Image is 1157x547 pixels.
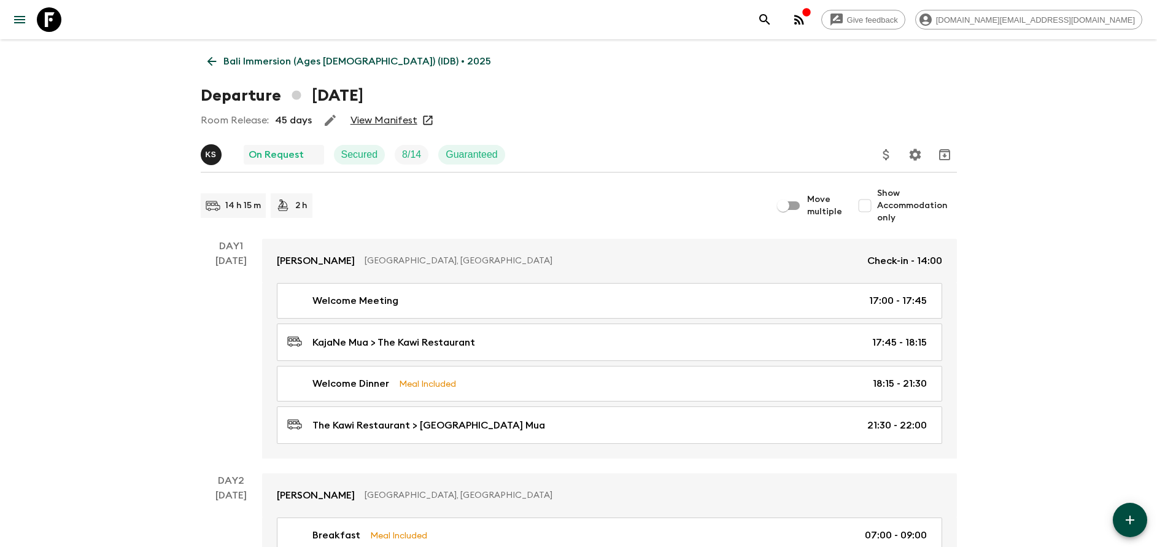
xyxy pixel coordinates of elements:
div: Secured [334,145,385,165]
p: [PERSON_NAME] [277,254,355,268]
p: Meal Included [399,377,456,390]
p: On Request [249,147,304,162]
p: Secured [341,147,378,162]
a: Welcome Meeting17:00 - 17:45 [277,283,942,319]
p: Welcome Meeting [312,293,398,308]
p: 17:00 - 17:45 [869,293,927,308]
p: 18:15 - 21:30 [873,376,927,391]
p: 21:30 - 22:00 [867,418,927,433]
p: Bali Immersion (Ages [DEMOGRAPHIC_DATA]) (IDB) • 2025 [223,54,491,69]
p: 07:00 - 09:00 [865,528,927,543]
a: [PERSON_NAME][GEOGRAPHIC_DATA], [GEOGRAPHIC_DATA]Check-in - 14:00 [262,239,957,283]
p: K S [206,150,217,160]
p: [PERSON_NAME] [277,488,355,503]
p: 14 h 15 m [225,200,261,212]
p: [GEOGRAPHIC_DATA], [GEOGRAPHIC_DATA] [365,255,857,267]
span: [DOMAIN_NAME][EMAIL_ADDRESS][DOMAIN_NAME] [929,15,1142,25]
button: Settings [903,142,927,167]
p: 8 / 14 [402,147,421,162]
div: [DOMAIN_NAME][EMAIL_ADDRESS][DOMAIN_NAME] [915,10,1142,29]
p: Breakfast [312,528,360,543]
p: [GEOGRAPHIC_DATA], [GEOGRAPHIC_DATA] [365,489,932,502]
div: [DATE] [215,254,247,459]
p: 17:45 - 18:15 [872,335,927,350]
p: 2 h [295,200,308,212]
a: Give feedback [821,10,905,29]
p: 45 days [275,113,312,128]
span: Ketut Sunarka [201,148,224,158]
span: Show Accommodation only [877,187,957,224]
a: The Kawi Restaurant > [GEOGRAPHIC_DATA] Mua21:30 - 22:00 [277,406,942,444]
h1: Departure [DATE] [201,83,363,108]
a: Bali Immersion (Ages [DEMOGRAPHIC_DATA]) (IDB) • 2025 [201,49,498,74]
div: Trip Fill [395,145,428,165]
p: Meal Included [370,529,427,542]
p: KajaNe Mua > The Kawi Restaurant [312,335,475,350]
button: menu [7,7,32,32]
p: Room Release: [201,113,269,128]
a: View Manifest [350,114,417,126]
button: Update Price, Early Bird Discount and Costs [874,142,899,167]
p: Check-in - 14:00 [867,254,942,268]
button: search adventures [753,7,777,32]
button: KS [201,144,224,165]
p: The Kawi Restaurant > [GEOGRAPHIC_DATA] Mua [312,418,545,433]
p: Day 2 [201,473,262,488]
span: Move multiple [807,193,843,218]
p: Welcome Dinner [312,376,389,391]
button: Archive (Completed, Cancelled or Unsynced Departures only) [932,142,957,167]
p: Day 1 [201,239,262,254]
span: Give feedback [840,15,905,25]
a: Welcome DinnerMeal Included18:15 - 21:30 [277,366,942,402]
a: [PERSON_NAME][GEOGRAPHIC_DATA], [GEOGRAPHIC_DATA] [262,473,957,518]
p: Guaranteed [446,147,498,162]
a: KajaNe Mua > The Kawi Restaurant17:45 - 18:15 [277,324,942,361]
